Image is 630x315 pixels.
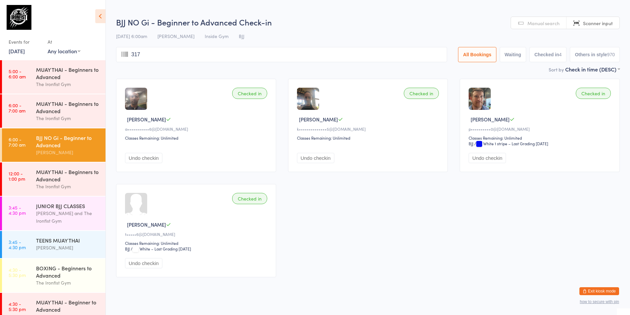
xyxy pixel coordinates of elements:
span: [PERSON_NAME] [299,116,338,123]
a: 5:00 -6:00 amMUAY THAI - Beginners to AdvancedThe Ironfist Gym [2,60,105,94]
div: 4 [559,52,562,57]
div: TEENS MUAY THAI [36,237,100,244]
div: MUAY THAI - Beginners to Advanced [36,100,100,114]
div: [PERSON_NAME] and The Ironfist Gym [36,209,100,225]
div: Checked in [576,88,611,99]
span: Scanner input [583,20,613,26]
time: 3:45 - 4:30 pm [9,205,26,215]
span: / White 1 stripe – Last Grading [DATE] [474,141,548,146]
span: [PERSON_NAME] [471,116,510,123]
div: t•••••6@[DOMAIN_NAME] [125,231,269,237]
div: Events for [9,36,41,47]
div: k••••••••••••••5@[DOMAIN_NAME] [297,126,441,132]
button: Undo checkin [297,153,334,163]
div: MUAY THAI - Beginners to Advanced [36,168,100,183]
button: Checked in4 [529,47,567,62]
div: The Ironfist Gym [36,114,100,122]
input: Search [116,47,447,62]
label: Sort by [549,66,564,73]
div: a•••••••••••6@[DOMAIN_NAME] [125,126,269,132]
div: 970 [607,52,615,57]
div: [PERSON_NAME] [36,149,100,156]
time: 4:30 - 5:30 pm [9,301,26,312]
div: Classes Remaining: Unlimited [469,135,613,141]
time: 6:00 - 7:00 am [9,103,25,113]
a: 3:45 -4:30 pmTEENS MUAY THAI[PERSON_NAME] [2,231,105,258]
div: Any location [48,47,80,55]
div: Checked in [232,193,267,204]
img: image1710749499.png [297,88,319,110]
div: Classes Remaining: Unlimited [125,135,269,141]
span: Inside Gym [205,33,229,39]
span: [PERSON_NAME] [127,221,166,228]
div: Classes Remaining: Unlimited [125,240,269,246]
div: BJJ [125,246,130,251]
a: 4:30 -5:30 pmBOXING - Beginners to AdvancedThe Ironfist Gym [2,259,105,292]
button: Exit kiosk mode [579,287,619,295]
img: image1694424119.png [125,88,147,110]
div: [PERSON_NAME] [36,244,100,251]
div: JUNIOR BJJ CLASSES [36,202,100,209]
a: 6:00 -7:00 amMUAY THAI - Beginners to AdvancedThe Ironfist Gym [2,94,105,128]
span: / White – Last Grading [DATE] [131,246,191,251]
span: Manual search [527,20,560,26]
div: Checked in [232,88,267,99]
a: 12:00 -1:00 pmMUAY THAI - Beginners to AdvancedThe Ironfist Gym [2,162,105,196]
a: [DATE] [9,47,25,55]
button: Undo checkin [125,258,162,268]
div: BOXING - Beginners to Advanced [36,264,100,279]
div: BJJ [469,141,473,146]
time: 5:00 - 6:00 am [9,68,26,79]
div: The Ironfist Gym [36,279,100,287]
div: The Ironfist Gym [36,183,100,190]
span: [PERSON_NAME] [127,116,166,123]
span: [DATE] 6:00am [116,33,147,39]
div: p••••••••••0@[DOMAIN_NAME] [469,126,613,132]
a: 6:00 -7:00 amBJJ NO Gi - Beginner to Advanced[PERSON_NAME] [2,128,105,162]
time: 12:00 - 1:00 pm [9,171,25,181]
img: The Ironfist Gym [7,5,31,30]
button: All Bookings [458,47,496,62]
time: 3:45 - 4:30 pm [9,239,26,250]
time: 4:30 - 5:30 pm [9,267,26,278]
div: Classes Remaining: Unlimited [297,135,441,141]
img: image1712049436.png [469,88,491,110]
button: Undo checkin [125,153,162,163]
div: At [48,36,80,47]
div: BJJ NO Gi - Beginner to Advanced [36,134,100,149]
button: how to secure with pin [580,299,619,304]
button: Waiting [500,47,526,62]
span: [PERSON_NAME] [157,33,194,39]
a: 3:45 -4:30 pmJUNIOR BJJ CLASSES[PERSON_NAME] and The Ironfist Gym [2,197,105,230]
div: Checked in [404,88,439,99]
div: MUAY THAI - Beginner to Advanced [36,298,100,313]
div: The Ironfist Gym [36,80,100,88]
h2: BJJ NO Gi - Beginner to Advanced Check-in [116,17,620,27]
button: Undo checkin [469,153,506,163]
button: Others in style970 [570,47,620,62]
div: Check in time (DESC) [565,66,620,73]
div: MUAY THAI - Beginners to Advanced [36,66,100,80]
time: 6:00 - 7:00 am [9,137,25,147]
span: BJJ [239,33,244,39]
